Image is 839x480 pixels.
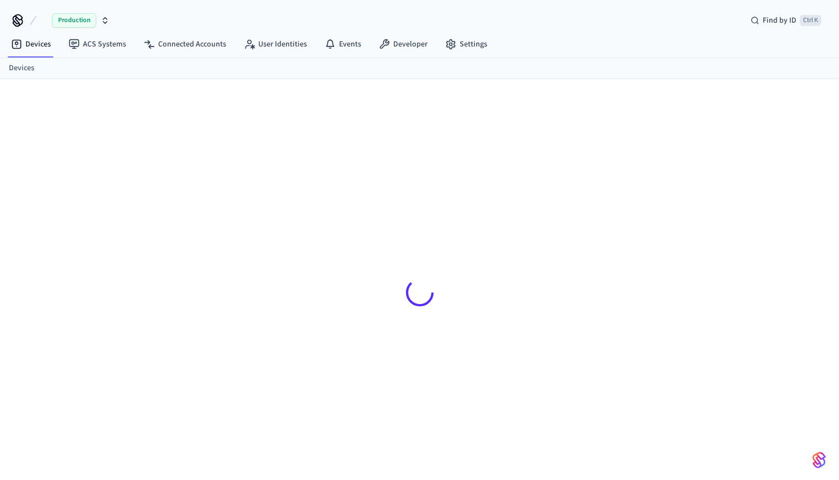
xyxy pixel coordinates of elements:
[9,62,34,74] a: Devices
[135,34,235,54] a: Connected Accounts
[316,34,370,54] a: Events
[235,34,316,54] a: User Identities
[742,11,830,30] div: Find by IDCtrl K
[436,34,496,54] a: Settings
[2,34,60,54] a: Devices
[52,13,96,28] span: Production
[763,15,796,26] span: Find by ID
[370,34,436,54] a: Developer
[812,451,826,469] img: SeamLogoGradient.69752ec5.svg
[800,15,821,26] span: Ctrl K
[60,34,135,54] a: ACS Systems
